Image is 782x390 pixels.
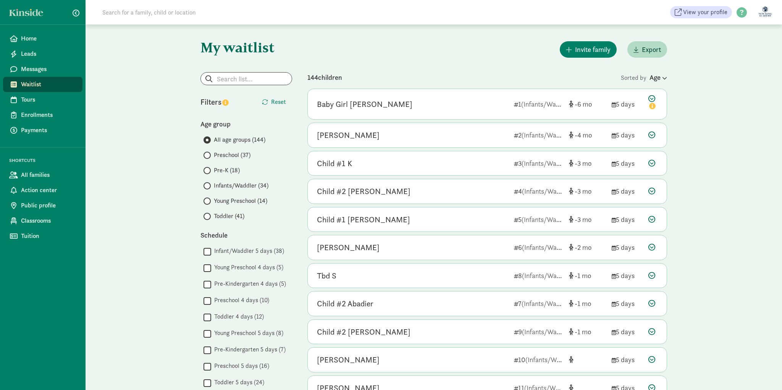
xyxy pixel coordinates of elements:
span: Action center [21,186,76,195]
a: All families [3,167,82,183]
div: 5 days [612,158,642,168]
div: Baby Girl Gibson [317,98,412,110]
div: Eliza Hibbert [317,241,380,254]
span: -3 [575,215,591,224]
div: Child #1 Chung [317,214,410,226]
span: Toddler (41) [214,212,244,221]
label: Toddler 4 days (12) [211,312,264,321]
div: 4 [514,186,563,196]
label: Young Preschool 4 days (5) [211,263,283,272]
h1: My waitlist [200,40,292,55]
div: 5 days [612,270,642,281]
div: Age [650,72,667,83]
span: Preschool (37) [214,150,250,160]
span: Export [642,44,661,55]
div: 3 [514,158,563,168]
div: Tbd S [317,270,336,282]
div: 5 days [612,214,642,225]
div: Age group [200,119,292,129]
div: [object Object] [569,298,606,309]
span: Payments [21,126,76,135]
span: (Infants/Waddler) [522,271,574,280]
div: Schedule [200,230,292,240]
div: 8 [514,270,563,281]
span: -1 [575,299,591,308]
button: Export [627,41,667,58]
div: [object Object] [569,99,606,109]
a: Public profile [3,198,82,213]
label: Pre-Kindergarten 5 days (7) [211,345,286,354]
span: (Infants/Waddler) [522,131,574,139]
a: Tuition [3,228,82,244]
span: -6 [575,100,592,108]
label: Preschool 5 days (16) [211,361,269,371]
input: Search list... [201,73,292,85]
div: Avery Luong [317,354,380,366]
div: 6 [514,242,563,252]
span: All families [21,170,76,180]
span: (Infants/Waddler) [521,100,573,108]
label: Preschool 4 days (10) [211,296,269,305]
label: Young Preschool 5 days (8) [211,329,283,338]
div: 5 days [612,99,642,109]
div: 1 [514,99,563,109]
div: [object Object] [569,130,606,140]
div: [object Object] [569,186,606,196]
div: 9 [514,327,563,337]
a: Payments [3,123,82,138]
div: [object Object] [569,327,606,337]
div: 5 days [612,327,642,337]
a: Enrollments [3,107,82,123]
span: (Infants/Waddler) [522,327,574,336]
button: Invite family [560,41,617,58]
span: -1 [575,327,591,336]
a: View your profile [670,6,732,18]
input: Search for a family, child or location [98,5,312,20]
iframe: Chat Widget [744,353,782,390]
a: Tours [3,92,82,107]
span: Reset [271,97,286,107]
button: Reset [256,94,292,110]
span: Classrooms [21,216,76,225]
div: 5 [514,214,563,225]
div: Child #2 Salib [317,185,410,197]
span: (Infants/Waddler) [522,159,574,168]
span: Tours [21,95,76,104]
div: 5 days [612,130,642,140]
div: 5 days [612,242,642,252]
span: Leads [21,49,76,58]
span: All age groups (144) [214,135,265,144]
span: -1 [575,271,591,280]
div: [object Object] [569,214,606,225]
div: [object Object] [569,354,606,365]
a: Waitlist [3,77,82,92]
span: Tuition [21,231,76,241]
a: Home [3,31,82,46]
span: Messages [21,65,76,74]
span: Pre-K (18) [214,166,240,175]
div: 7 [514,298,563,309]
a: Messages [3,61,82,77]
label: Toddler 5 days (24) [211,378,264,387]
span: Home [21,34,76,43]
div: Child #1 K [317,157,352,170]
label: Infant/Waddler 5 days (38) [211,246,284,256]
div: 10 [514,354,563,365]
div: [object Object] [569,158,606,168]
div: Opal Lowe-Hale [317,129,380,141]
span: Infants/Waddler (34) [214,181,268,190]
div: Child #2 Abadier [317,298,373,310]
span: (Infants/Waddler) [522,299,574,308]
span: Invite family [575,44,611,55]
div: 5 days [612,354,642,365]
span: -3 [575,159,591,168]
span: (Infants/Waddler) [522,243,574,252]
span: Waitlist [21,80,76,89]
div: 5 days [612,298,642,309]
span: Enrollments [21,110,76,120]
div: 144 children [307,72,621,83]
div: [object Object] [569,270,606,281]
div: [object Object] [569,242,606,252]
span: (Infants/Waddler) [525,355,577,364]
